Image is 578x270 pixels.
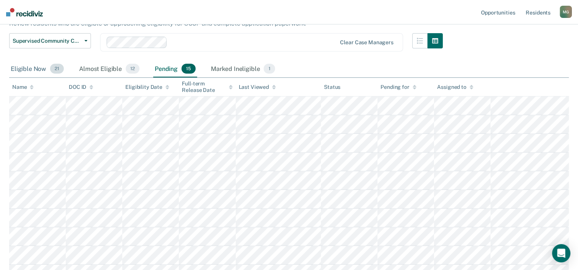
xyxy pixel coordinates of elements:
div: Marked Ineligible1 [209,61,277,77]
div: DOC ID [69,84,93,90]
span: 15 [181,64,196,74]
button: MG [560,6,572,18]
img: Recidiviz [6,8,43,16]
span: 12 [126,64,139,74]
span: 21 [50,64,64,74]
span: 1 [264,64,275,74]
div: Status [324,84,340,90]
div: Name [12,84,34,90]
div: Pending15 [153,61,197,77]
div: Clear case managers [340,39,393,46]
div: Eligibility Date [125,84,169,90]
div: Almost Eligible12 [78,61,141,77]
div: Open Intercom Messenger [552,244,570,262]
div: Pending for [380,84,416,90]
span: Supervised Community Confinement Program [13,38,81,44]
div: Full-term Release Date [182,80,232,93]
button: Supervised Community Confinement Program [9,33,91,48]
div: Assigned to [437,84,473,90]
div: Eligible Now21 [9,61,65,77]
div: Last Viewed [239,84,276,90]
div: M G [560,6,572,18]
